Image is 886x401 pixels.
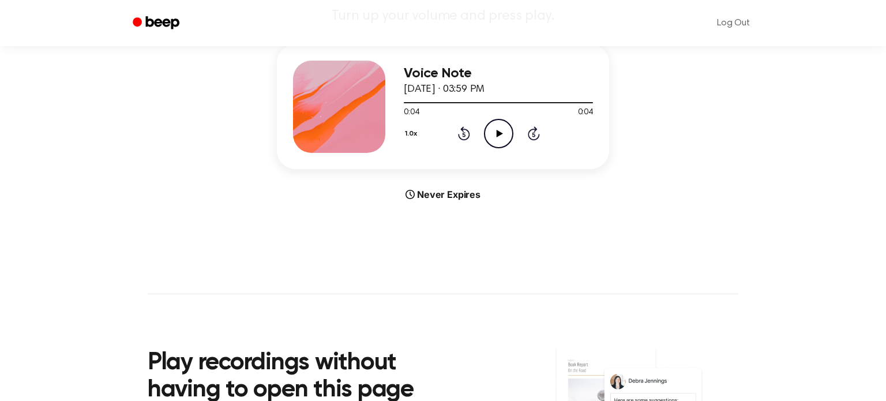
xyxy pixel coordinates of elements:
div: Never Expires [277,188,609,201]
span: [DATE] · 03:59 PM [404,84,485,95]
h3: Voice Note [404,66,593,81]
a: Beep [125,12,190,35]
button: 1.0x [404,124,422,144]
span: 0:04 [404,107,419,119]
span: 0:04 [578,107,593,119]
a: Log Out [705,9,761,37]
